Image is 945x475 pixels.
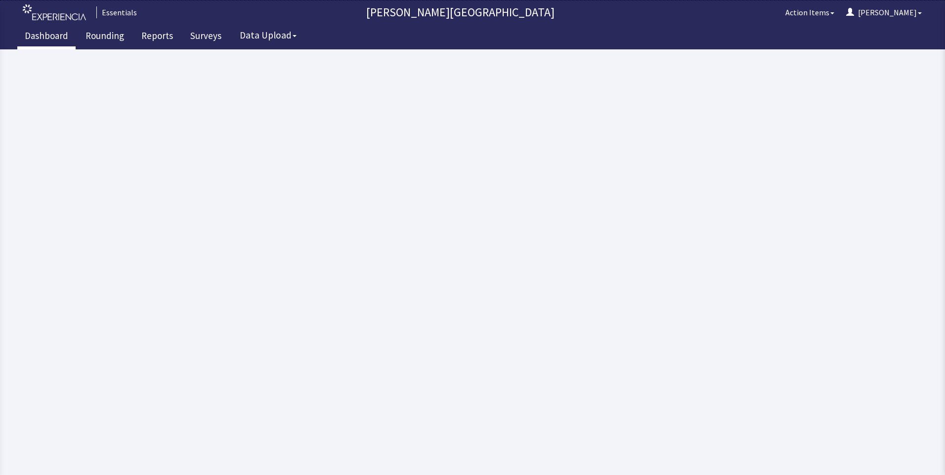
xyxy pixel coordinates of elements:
a: Reports [134,25,180,49]
div: Essentials [96,6,137,18]
button: Data Upload [234,26,302,44]
button: [PERSON_NAME] [840,2,928,22]
a: Surveys [183,25,229,49]
button: Action Items [779,2,840,22]
a: Rounding [78,25,131,49]
img: experiencia_logo.png [23,4,86,21]
a: Dashboard [17,25,76,49]
p: [PERSON_NAME][GEOGRAPHIC_DATA] [141,4,779,20]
